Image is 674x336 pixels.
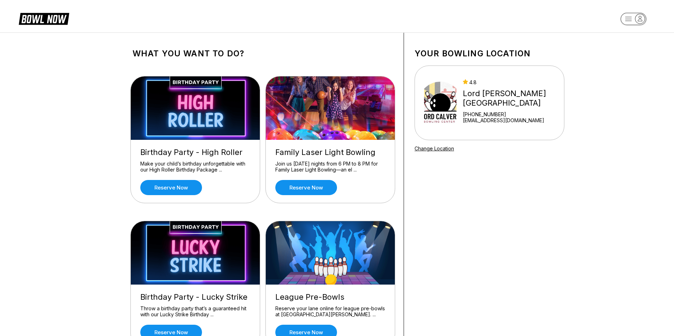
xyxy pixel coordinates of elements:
[275,161,385,173] div: Join us [DATE] nights from 6 PM to 8 PM for Family Laser Light Bowling—an el ...
[140,148,250,157] div: Birthday Party - High Roller
[140,180,202,195] a: Reserve now
[424,76,457,129] img: Lord Calvert Bowling Center
[131,221,261,285] img: Birthday Party - Lucky Strike
[463,89,561,108] div: Lord [PERSON_NAME][GEOGRAPHIC_DATA]
[140,305,250,318] div: Throw a birthday party that’s a guaranteed hit with our Lucky Strike Birthday ...
[131,76,261,140] img: Birthday Party - High Roller
[275,148,385,157] div: Family Laser Light Bowling
[133,49,393,58] h1: What you want to do?
[275,180,337,195] a: Reserve now
[463,111,561,117] div: [PHONE_NUMBER]
[463,117,561,123] a: [EMAIL_ADDRESS][DOMAIN_NAME]
[463,79,561,85] div: 4.8
[415,49,564,58] h1: Your bowling location
[266,221,396,285] img: League Pre-Bowls
[415,145,454,151] a: Change Location
[275,305,385,318] div: Reserve your lane online for league pre-bowls at [GEOGRAPHIC_DATA][PERSON_NAME]. ...
[140,292,250,302] div: Birthday Party - Lucky Strike
[266,76,396,140] img: Family Laser Light Bowling
[275,292,385,302] div: League Pre-Bowls
[140,161,250,173] div: Make your child’s birthday unforgettable with our High Roller Birthday Package ...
